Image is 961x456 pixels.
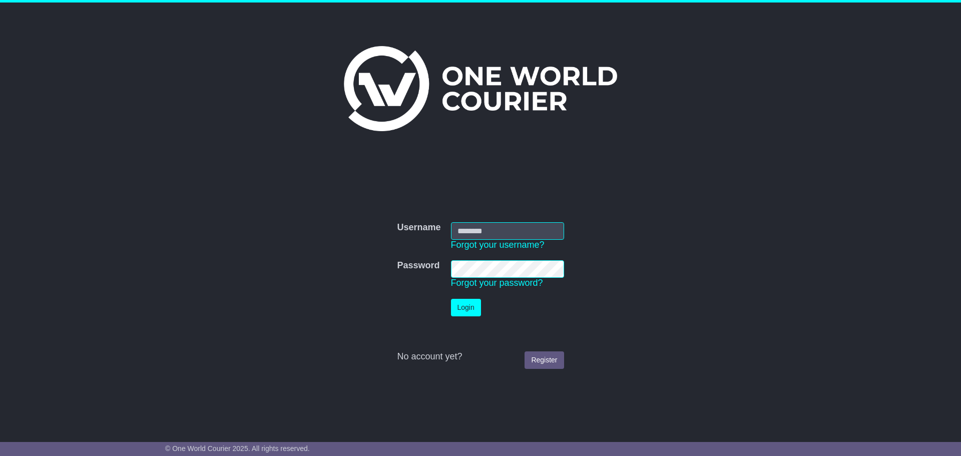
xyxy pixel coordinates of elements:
a: Register [525,351,564,369]
a: Forgot your username? [451,240,545,250]
div: No account yet? [397,351,564,362]
img: One World [344,46,617,131]
label: Password [397,260,439,271]
a: Forgot your password? [451,278,543,288]
label: Username [397,222,440,233]
span: © One World Courier 2025. All rights reserved. [165,444,310,452]
button: Login [451,299,481,316]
